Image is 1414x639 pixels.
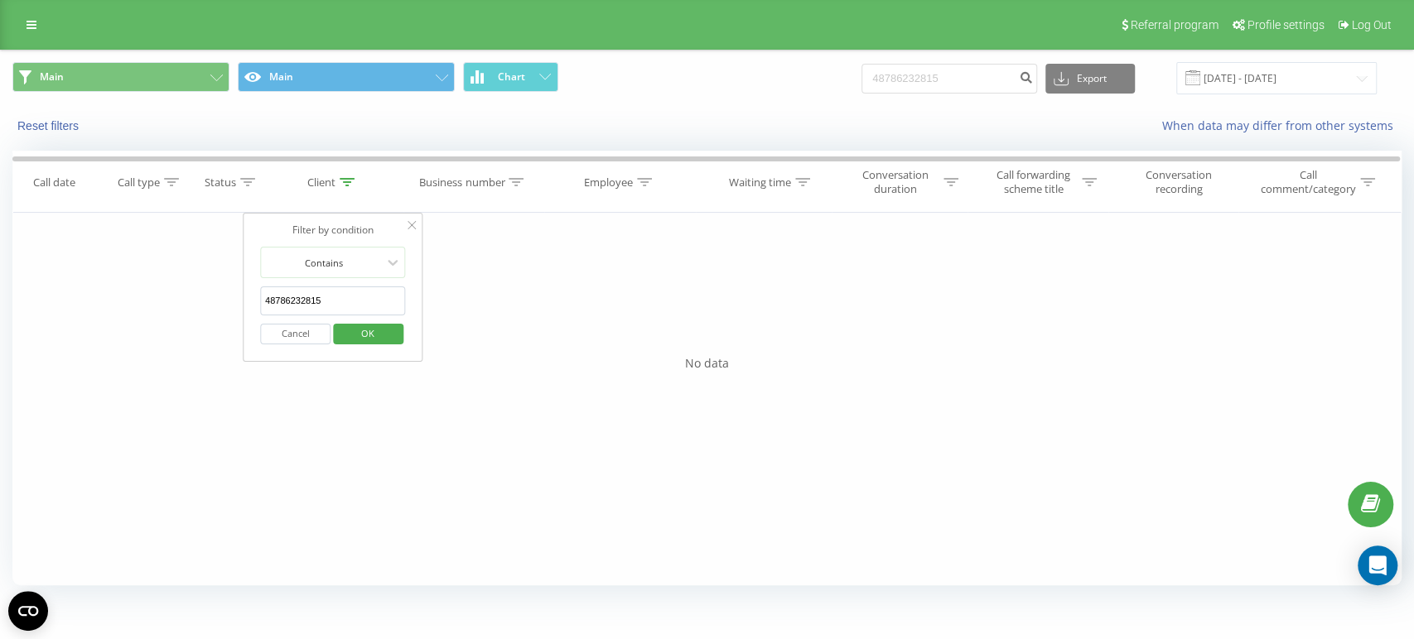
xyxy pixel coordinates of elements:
span: OK [345,320,391,346]
div: Conversation duration [851,168,939,196]
div: Employee [584,175,633,190]
button: Chart [463,62,558,92]
input: Enter value [260,286,406,315]
input: Search by number [861,64,1037,94]
button: OK [333,324,403,344]
div: Waiting time [729,175,791,190]
button: Main [12,62,229,92]
span: Profile settings [1248,18,1325,31]
div: Conversation recording [1125,168,1233,196]
div: Call forwarding scheme title [989,168,1078,196]
div: Call date [33,175,75,190]
div: No data [12,355,1402,372]
span: Chart [498,71,525,83]
span: Main [40,70,64,84]
div: Open Intercom Messenger [1358,545,1397,585]
span: Referral program [1131,18,1219,31]
button: Export [1045,64,1135,94]
span: Log Out [1352,18,1392,31]
div: Business number [419,175,504,190]
div: Call comment/category [1259,168,1356,196]
div: Status [205,175,236,190]
button: Cancel [260,324,331,344]
div: Call type [118,175,160,190]
button: Main [238,62,455,92]
button: Reset filters [12,118,87,133]
button: Open CMP widget [8,591,48,631]
div: Client [307,175,335,190]
a: When data may differ from other systems [1162,118,1402,133]
div: Filter by condition [260,222,406,238]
